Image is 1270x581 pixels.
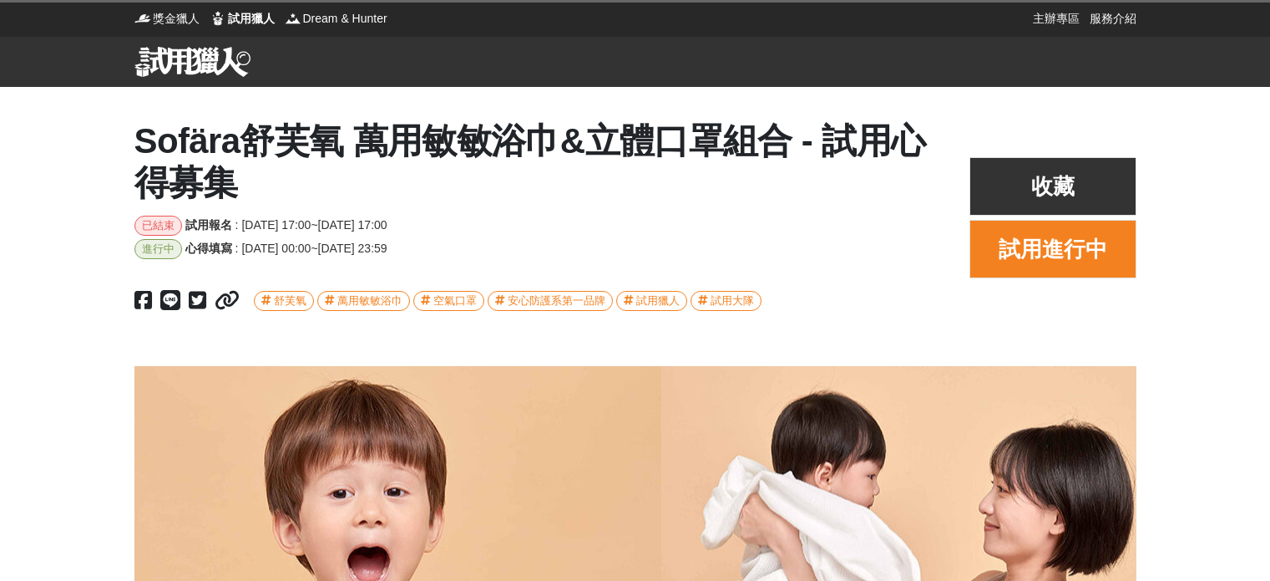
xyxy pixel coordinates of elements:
div: : [235,217,239,234]
div: 試用報名 [185,217,232,234]
button: 收藏 [969,157,1136,216]
button: 試用進行中 [969,220,1136,278]
a: 安心防護系第一品牌 [488,291,613,311]
div: 空氣口罩 [433,292,477,310]
a: 舒芙氧 [254,291,314,311]
a: 萬用敏敏浴巾 [317,291,410,311]
img: 試用獵人 [134,47,251,77]
img: 試用獵人 [210,10,226,27]
div: 心得填寫 [185,240,232,257]
a: 試用獵人試用獵人 [210,10,275,27]
div: [DATE] 17:00 ~ [DATE] 17:00 [241,217,387,234]
img: Dream & Hunter [285,10,301,27]
div: 已結束 [134,216,182,236]
span: Dream & Hunter [303,10,387,27]
a: 獎金獵人獎金獵人 [134,10,200,27]
div: 試用大隊 [711,292,754,310]
a: Dream & HunterDream & Hunter [285,10,387,27]
div: 進行中 [134,239,182,259]
a: 主辦專區 [1033,10,1080,27]
h1: Sofära舒芙氧 萬用敏敏浴巾&立體口罩組合 - 試用心得募集 [134,120,936,205]
span: 試用獵人 [228,10,275,27]
div: : [235,240,239,257]
a: 服務介紹 [1090,10,1136,27]
div: 試用獵人 [636,292,680,310]
div: 安心防護系第一品牌 [508,292,605,310]
div: 萬用敏敏浴巾 [337,292,402,310]
a: 試用大隊 [691,291,761,311]
a: 空氣口罩 [413,291,484,311]
span: 獎金獵人 [153,10,200,27]
img: 獎金獵人 [134,10,151,27]
div: [DATE] 00:00 ~ [DATE] 23:59 [241,240,387,257]
div: 舒芙氧 [274,292,306,310]
a: 試用獵人 [616,291,687,311]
